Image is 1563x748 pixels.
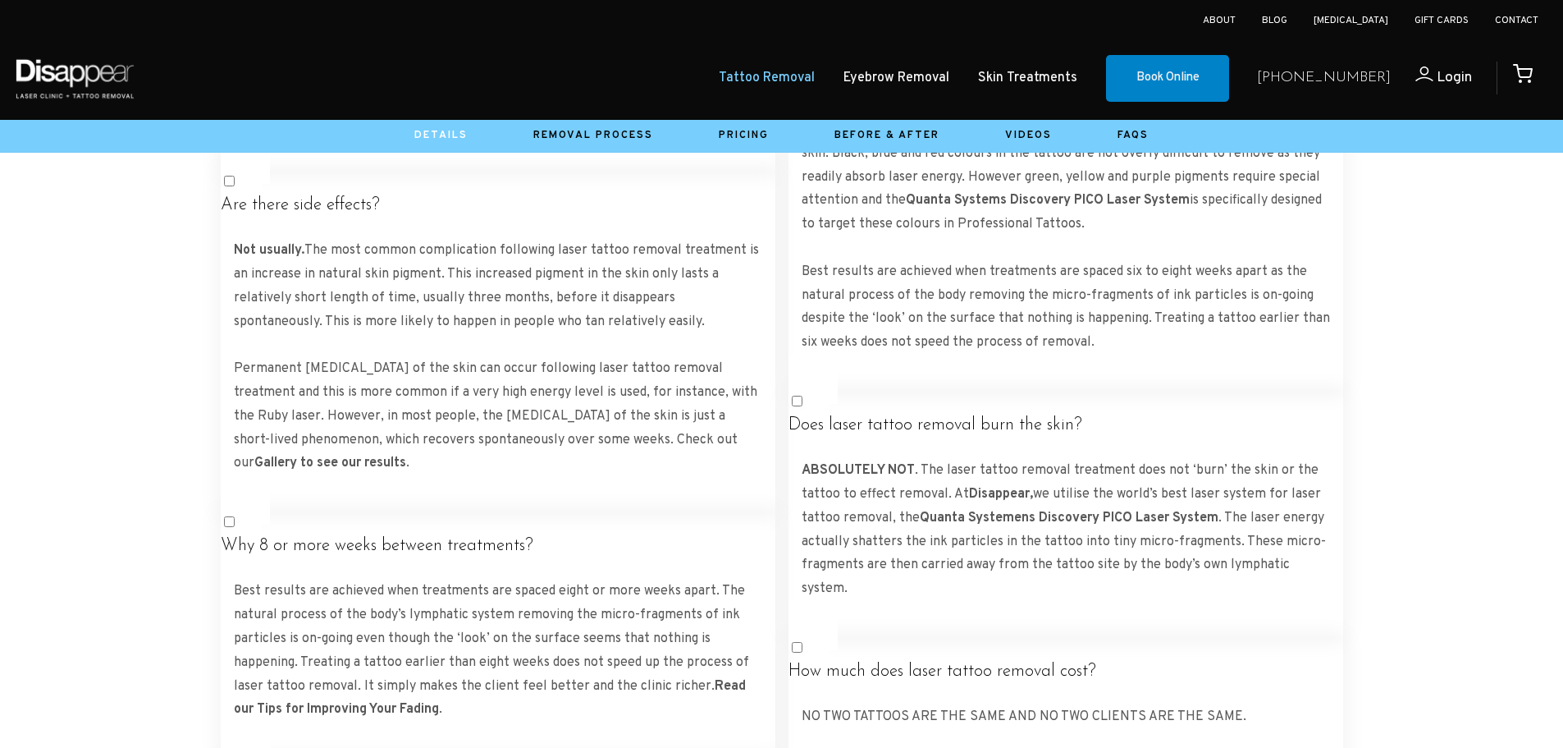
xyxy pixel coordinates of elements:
[1414,14,1469,27] a: Gift Cards
[234,242,304,259] strong: Not usually.
[788,415,1343,436] h4: Does laser tattoo removal burn the skin?
[221,567,775,735] div: Best results are achieved when treatments are spaced eight or more weeks apart. The natural proce...
[788,446,1343,614] div: . The laser tattoo removal treatment does not ‘burn’ the skin or the tattoo to effect removal. At...
[221,195,775,216] h4: Are there side effects?
[1106,55,1229,103] a: Book Online
[1005,129,1052,142] a: Videos
[221,536,775,557] h4: Why 8 or more weeks between treatments?
[834,129,939,142] a: Before & After
[719,129,769,142] a: Pricing
[414,129,468,142] a: Details
[788,662,1343,682] h4: How much does laser tattoo removal cost?
[719,67,815,90] a: Tattoo Removal
[254,455,406,471] a: Gallery to see our results
[1117,129,1149,142] a: Faqs
[843,67,949,90] a: Eyebrow Removal
[1391,67,1472,90] a: Login
[1314,14,1388,27] a: [MEDICAL_DATA]
[221,226,775,489] div: The most common complication following laser tattoo removal treatment is an increase in natural s...
[1203,14,1236,27] a: About
[969,486,1033,502] strong: Disappear,
[920,510,1218,526] a: Quanta Systemens Discovery PICO Laser System
[802,462,915,479] strong: ABSOLUTELY NOT
[978,67,1077,90] a: Skin Treatments
[1437,68,1472,87] span: Login
[12,49,137,108] img: Disappear - Laser Clinic and Tattoo Removal Services in Sydney, Australia
[1262,14,1287,27] a: Blog
[1257,67,1391,90] a: [PHONE_NUMBER]
[906,192,1190,209] a: Quanta Systems Discovery PICO Laser System
[533,129,653,142] a: Removal Process
[1495,14,1538,27] a: Contact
